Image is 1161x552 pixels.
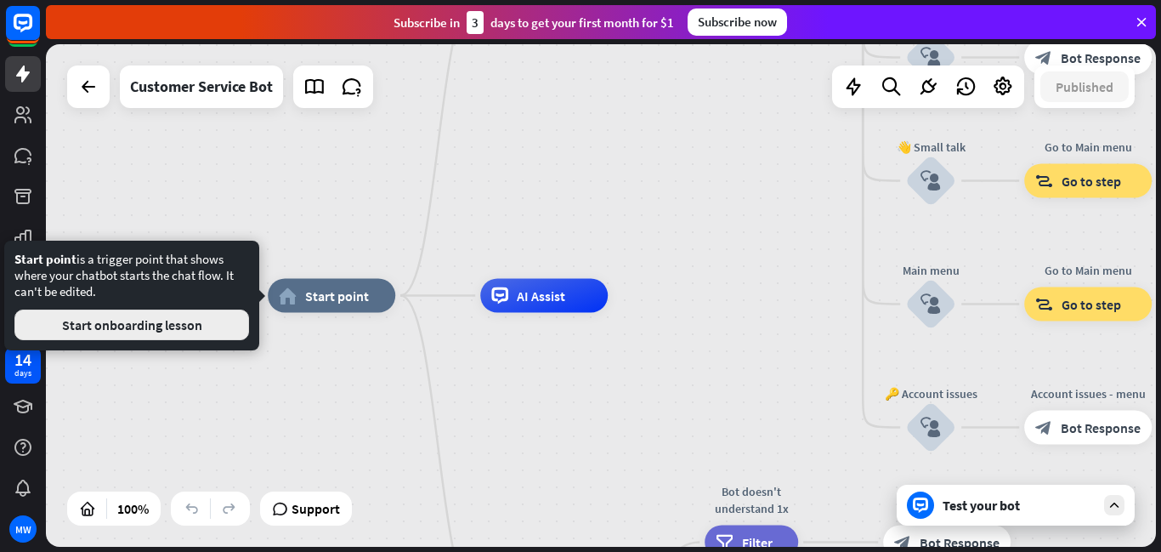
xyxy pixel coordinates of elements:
a: 14 days [5,348,41,384]
i: block_user_input [920,294,941,315]
span: Support [292,495,340,522]
span: Start point [14,251,76,267]
div: Customer Service Bot [130,65,273,108]
i: block_bot_response [1035,49,1052,66]
i: block_goto [1035,173,1053,190]
div: Subscribe in days to get your first month for $1 [394,11,674,34]
span: AI Assist [517,287,565,304]
div: 🔑 Account issues [880,385,982,402]
span: Filter [742,534,773,551]
div: 14 [14,352,31,367]
button: Start onboarding lesson [14,310,249,340]
span: Start point [305,287,369,304]
div: 100% [112,495,154,522]
span: Bot Response [1061,419,1141,436]
div: Bot doesn't understand 1x [692,483,811,517]
div: 👋 Small talk [880,139,982,156]
div: is a trigger point that shows where your chatbot starts the chat flow. It can't be edited. [14,251,249,340]
span: Bot Response [1061,49,1141,66]
div: Subscribe now [688,9,787,36]
div: days [14,367,31,379]
button: Open LiveChat chat widget [14,7,65,58]
i: block_user_input [920,171,941,191]
span: Go to step [1062,173,1121,190]
i: block_bot_response [1035,419,1052,436]
i: block_goto [1035,296,1053,313]
span: Bot Response [920,534,1000,551]
div: Test your bot [943,497,1096,514]
div: MW [9,515,37,543]
span: Go to step [1062,296,1121,313]
i: home_2 [279,287,297,304]
div: Please rephrase [870,500,1023,517]
div: Main menu [880,262,982,279]
button: Published [1040,71,1129,102]
div: 3 [467,11,484,34]
i: filter [716,534,733,551]
i: block_user_input [920,418,941,438]
i: block_bot_response [894,534,911,551]
i: block_user_input [920,48,941,68]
